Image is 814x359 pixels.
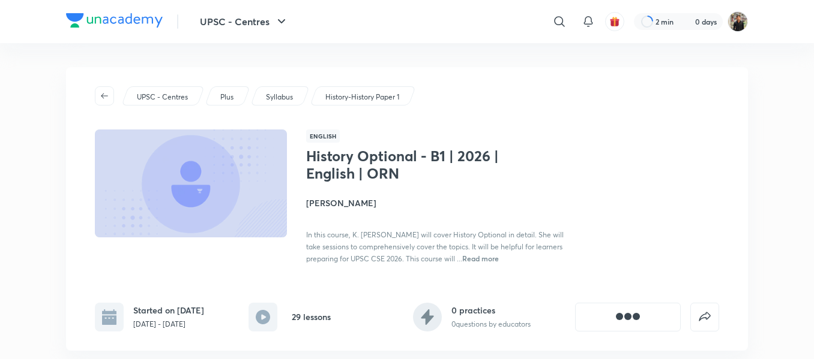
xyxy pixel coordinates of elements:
button: false [690,303,719,331]
h4: [PERSON_NAME] [306,197,575,209]
img: Company Logo [66,13,163,28]
img: streak [681,16,693,28]
p: 0 questions by educators [451,319,531,330]
img: Yudhishthir [728,11,748,32]
a: Syllabus [264,92,295,102]
span: In this course, K. [PERSON_NAME] will cover History Optional in detail. She will take sessions to... [306,230,564,263]
button: [object Object] [575,303,681,331]
a: UPSC - Centres [135,92,190,102]
p: UPSC - Centres [137,92,188,102]
a: Company Logo [66,13,163,31]
span: English [306,129,340,143]
a: Plus [219,92,236,102]
button: avatar [605,12,624,31]
h6: 0 practices [451,304,531,316]
img: Thumbnail [93,128,289,239]
img: avatar [609,16,620,27]
h6: 29 lessons [292,310,331,323]
p: [DATE] - [DATE] [133,319,204,330]
p: History-History Paper 1 [325,92,399,102]
h6: Started on [DATE] [133,304,204,316]
p: Plus [220,92,234,102]
p: Syllabus [266,92,293,102]
button: UPSC - Centres [193,10,296,34]
a: History-History Paper 1 [324,92,402,102]
span: Read more [462,254,499,263]
h1: History Optional - B1 | 2026 | English | ORN [306,147,502,182]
